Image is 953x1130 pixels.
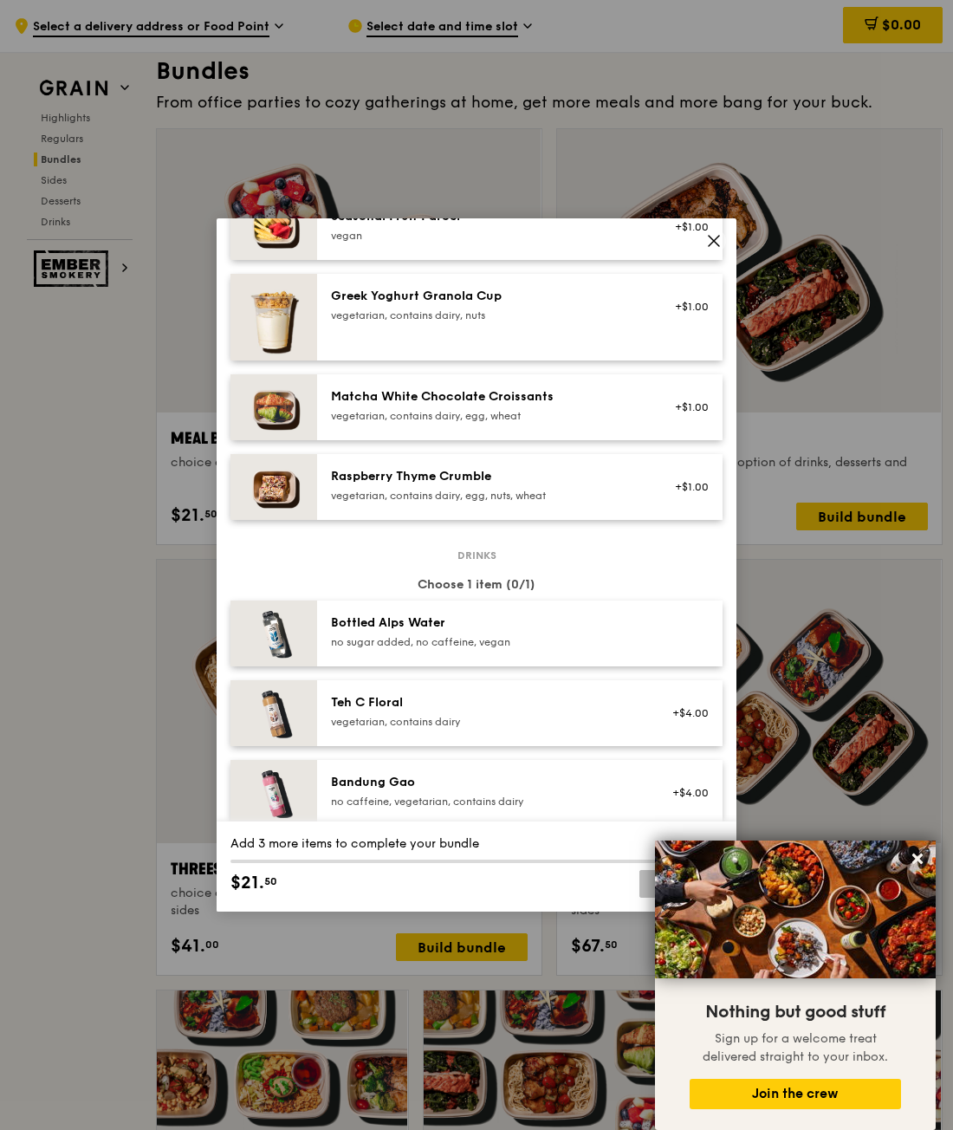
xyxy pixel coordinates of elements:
[655,841,936,978] img: DSC07876-Edit02-Large.jpeg
[331,308,642,322] div: vegetarian, contains dairy, nuts
[230,760,317,826] img: daily_normal_HORZ-bandung-gao.jpg
[663,220,709,234] div: +$1.00
[230,835,723,853] div: Add 3 more items to complete your bundle
[230,454,317,520] img: daily_normal_Raspberry_Thyme_Crumble__Horizontal_.jpg
[663,300,709,314] div: +$1.00
[331,715,642,729] div: vegetarian, contains dairy
[331,694,642,711] div: Teh C Floral
[331,489,642,503] div: vegetarian, contains dairy, egg, nuts, wheat
[904,845,931,873] button: Close
[331,635,642,649] div: no sugar added, no caffeine, vegan
[663,786,709,800] div: +$4.00
[230,374,317,440] img: daily_normal_Matcha_White_Chocolate_Croissants-HORZ.jpg
[331,774,642,791] div: Bandung Gao
[331,388,642,406] div: Matcha White Chocolate Croissants
[230,601,317,666] img: daily_normal_HORZ-bottled-alps-water.jpg
[230,680,317,746] img: daily_normal_HORZ-teh-c-floral.jpg
[230,870,264,896] span: $21.
[451,549,503,562] span: Drinks
[331,409,642,423] div: vegetarian, contains dairy, egg, wheat
[663,706,709,720] div: +$4.00
[331,795,642,809] div: no caffeine, vegetarian, contains dairy
[703,1031,888,1064] span: Sign up for a welcome treat delivered straight to your inbox.
[230,576,723,594] div: Choose 1 item (0/1)
[230,194,317,260] img: daily_normal_Seasonal_Fruit_Parcel__Horizontal_.jpg
[663,480,709,494] div: +$1.00
[663,400,709,414] div: +$1.00
[705,1002,885,1023] span: Nothing but good stuff
[230,274,317,360] img: daily_normal_Greek_Yoghurt_Granola_Cup.jpeg
[639,870,723,898] a: Add
[331,229,642,243] div: vegan
[264,874,277,888] span: 50
[331,614,642,632] div: Bottled Alps Water
[690,1079,901,1109] button: Join the crew
[331,288,642,305] div: Greek Yoghurt Granola Cup
[331,468,642,485] div: Raspberry Thyme Crumble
